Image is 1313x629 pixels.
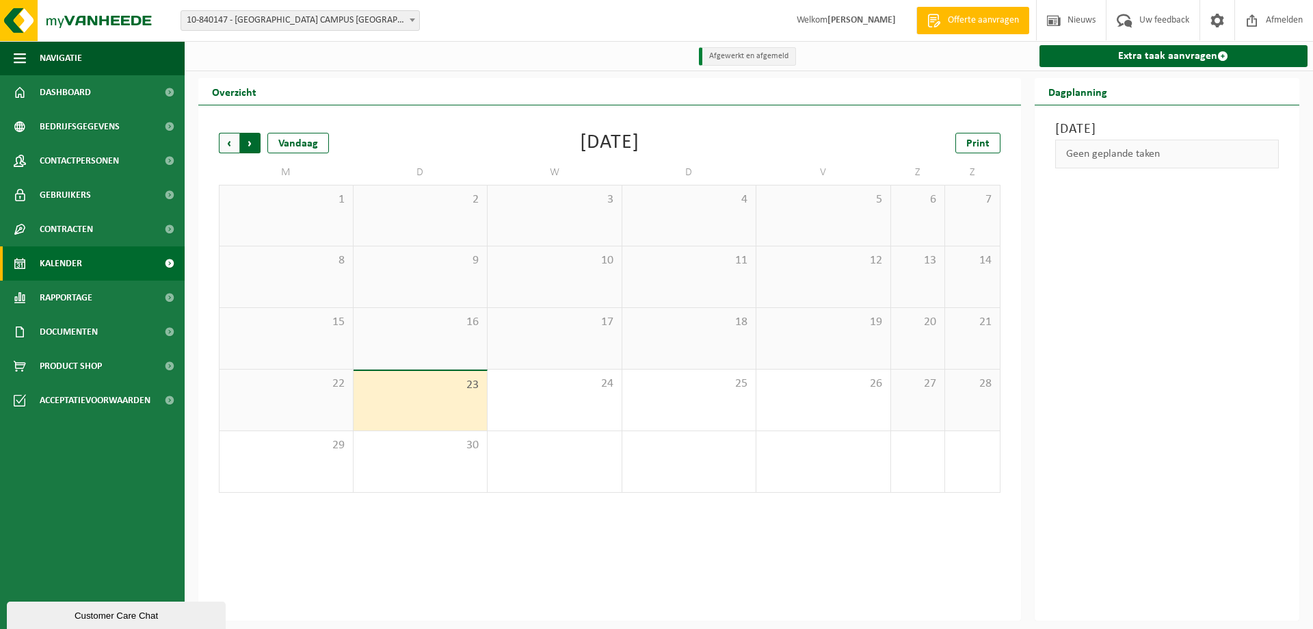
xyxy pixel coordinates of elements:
h3: [DATE] [1055,119,1279,140]
strong: [PERSON_NAME] [827,15,896,25]
span: 10-840147 - UNIVERSITEIT GENT CAMPUS KORTRIJK - KORTRIJK [181,11,419,30]
span: Volgende [240,133,261,153]
td: D [354,160,488,185]
span: Bedrijfsgegevens [40,110,120,144]
span: 1 [226,192,346,207]
span: 14 [952,253,992,268]
span: 29 [226,438,346,453]
span: 10-840147 - UNIVERSITEIT GENT CAMPUS KORTRIJK - KORTRIJK [181,10,420,31]
a: Extra taak aanvragen [1039,45,1308,67]
span: Vorige [219,133,239,153]
span: 6 [898,192,938,207]
span: 15 [226,315,346,330]
span: 25 [629,376,750,391]
h2: Dagplanning [1035,78,1121,105]
iframe: chat widget [7,599,228,629]
a: Print [955,133,1000,153]
span: Rapportage [40,281,92,315]
span: Navigatie [40,41,82,75]
span: 11 [629,253,750,268]
td: M [219,160,354,185]
span: 9 [360,253,481,268]
span: 18 [629,315,750,330]
span: 30 [360,438,481,453]
span: Product Shop [40,349,102,383]
span: 27 [898,376,938,391]
span: Contactpersonen [40,144,119,178]
span: 8 [226,253,346,268]
li: Afgewerkt en afgemeld [699,47,796,66]
td: Z [945,160,1000,185]
span: 5 [763,192,884,207]
td: D [622,160,757,185]
span: Contracten [40,212,93,246]
td: W [488,160,622,185]
span: 4 [629,192,750,207]
span: Print [966,138,990,149]
span: Gebruikers [40,178,91,212]
span: 23 [360,378,481,393]
span: 12 [763,253,884,268]
span: 7 [952,192,992,207]
span: 10 [494,253,615,268]
span: Documenten [40,315,98,349]
a: Offerte aanvragen [916,7,1029,34]
span: 19 [763,315,884,330]
span: 20 [898,315,938,330]
td: Z [891,160,946,185]
span: 26 [763,376,884,391]
span: 17 [494,315,615,330]
span: 22 [226,376,346,391]
td: V [756,160,891,185]
span: 24 [494,376,615,391]
span: Kalender [40,246,82,281]
span: 16 [360,315,481,330]
span: 28 [952,376,992,391]
h2: Overzicht [198,78,270,105]
span: Acceptatievoorwaarden [40,383,150,418]
span: 13 [898,253,938,268]
span: Offerte aanvragen [944,14,1022,27]
span: 3 [494,192,615,207]
span: Dashboard [40,75,91,110]
div: Vandaag [267,133,329,153]
span: 21 [952,315,992,330]
div: [DATE] [580,133,639,153]
div: Geen geplande taken [1055,140,1279,168]
span: 2 [360,192,481,207]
